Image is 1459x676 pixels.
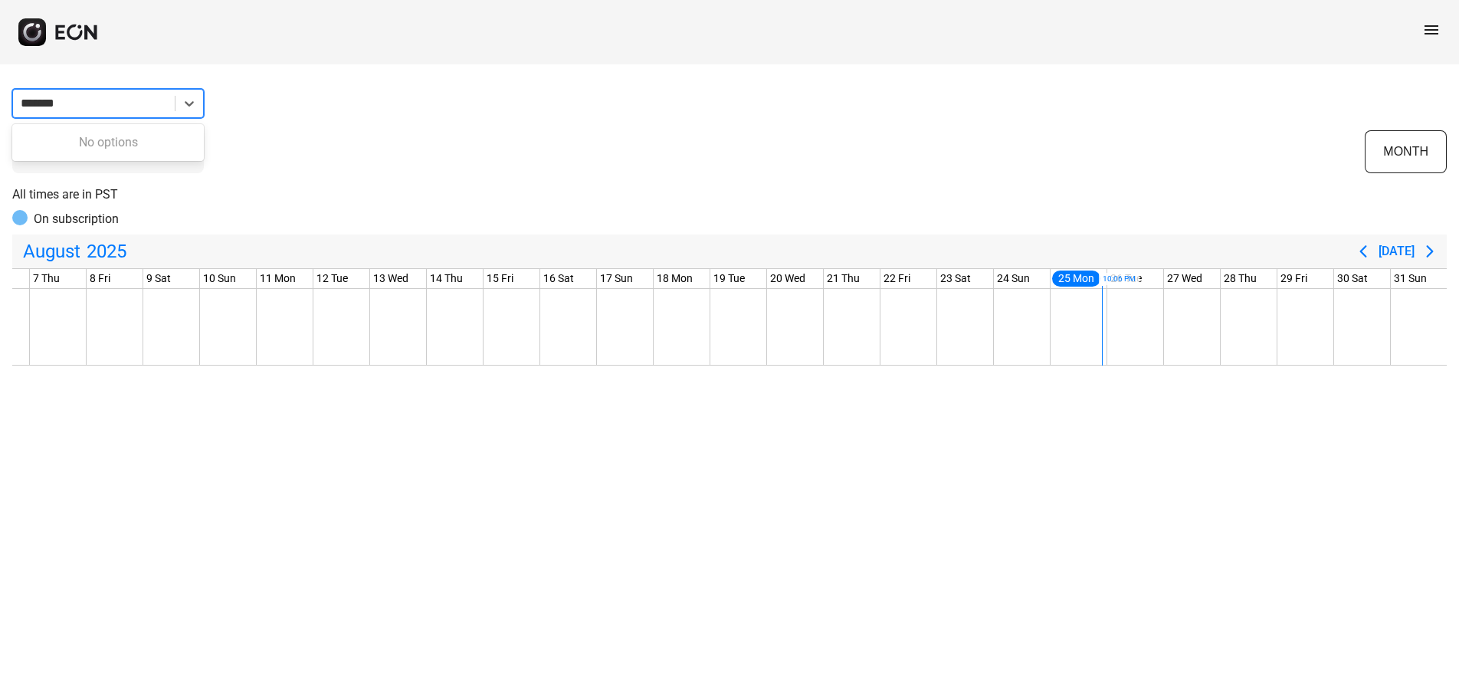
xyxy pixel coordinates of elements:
div: 28 Thu [1221,269,1260,288]
div: 7 Thu [30,269,63,288]
div: No options [12,127,204,158]
div: 13 Wed [370,269,411,288]
div: 14 Thu [427,269,466,288]
div: 17 Sun [597,269,636,288]
p: On subscription [34,210,119,228]
span: 2025 [84,236,130,267]
div: 8 Fri [87,269,113,288]
div: 21 Thu [824,269,863,288]
div: 22 Fri [880,269,913,288]
button: Next page [1415,236,1445,267]
div: 23 Sat [937,269,974,288]
span: menu [1422,21,1441,39]
div: 24 Sun [994,269,1033,288]
span: August [20,236,84,267]
div: 20 Wed [767,269,808,288]
div: 31 Sun [1391,269,1430,288]
div: 11 Mon [257,269,299,288]
div: 15 Fri [484,269,516,288]
div: 10 Sun [200,269,239,288]
div: 25 Mon [1051,269,1102,288]
div: 19 Tue [710,269,748,288]
div: 27 Wed [1164,269,1205,288]
button: [DATE] [1379,238,1415,265]
div: 26 Tue [1107,269,1145,288]
button: MONTH [1365,130,1447,173]
div: 12 Tue [313,269,351,288]
div: 16 Sat [540,269,577,288]
div: 9 Sat [143,269,174,288]
p: All times are in PST [12,185,1447,204]
div: 29 Fri [1277,269,1310,288]
div: 30 Sat [1334,269,1371,288]
button: Previous page [1348,236,1379,267]
button: August2025 [14,236,136,267]
div: 18 Mon [654,269,696,288]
